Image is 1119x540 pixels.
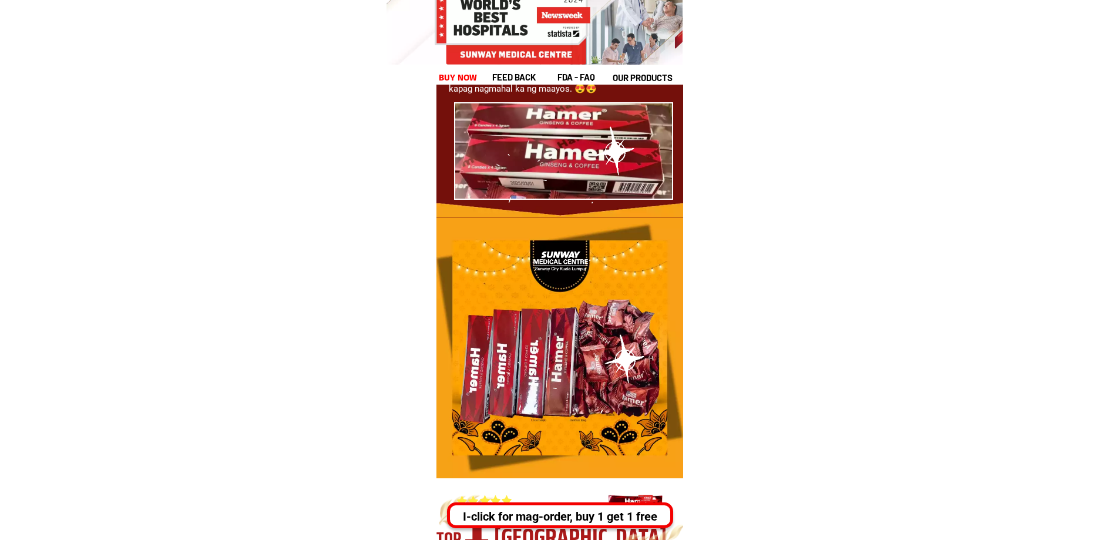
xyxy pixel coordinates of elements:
font: FDA - FAQ [557,72,595,82]
font: feed back [492,72,536,82]
font: our products [613,72,673,83]
font: I-click for mag-order, buy 1 get 1 free [463,509,657,523]
font: Buy now [436,71,479,85]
